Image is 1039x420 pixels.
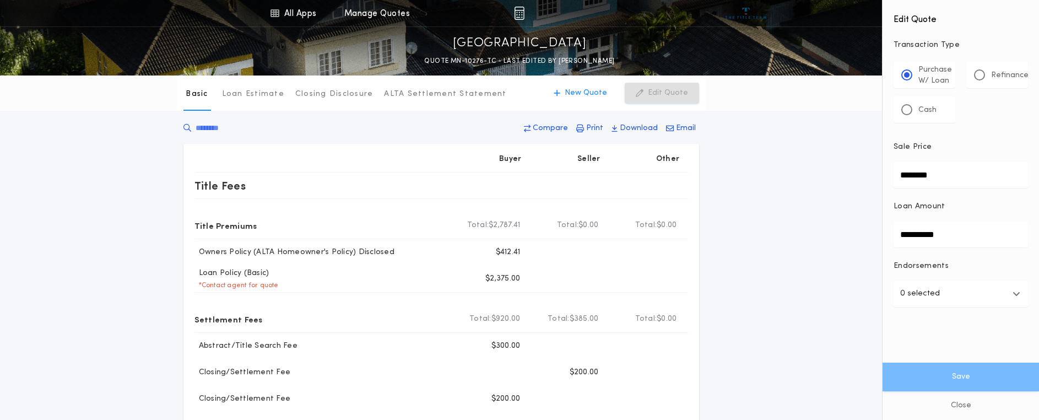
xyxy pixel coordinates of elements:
[384,89,506,100] p: ALTA Settlement Statement
[295,89,374,100] p: Closing Disclosure
[586,123,603,134] p: Print
[194,281,279,290] p: * Contact agent for quote
[648,88,688,99] p: Edit Quote
[533,123,568,134] p: Compare
[194,268,269,279] p: Loan Policy (Basic)
[663,119,699,138] button: Email
[485,273,520,284] p: $2,375.00
[194,394,291,405] p: Closing/Settlement Fee
[499,154,521,165] p: Buyer
[894,7,1028,26] h4: Edit Quote
[521,119,571,138] button: Compare
[491,314,521,325] span: $920.00
[894,221,1028,247] input: Loan Amount
[194,367,291,378] p: Closing/Settlement Fee
[894,40,1028,51] p: Transaction Type
[620,123,658,134] p: Download
[883,391,1039,420] button: Close
[918,64,952,87] p: Purchase W/ Loan
[194,217,257,234] p: Title Premiums
[194,310,263,328] p: Settlement Fees
[894,261,1028,272] p: Endorsements
[894,161,1028,188] input: Sale Price
[991,70,1029,81] p: Refinance
[565,88,607,99] p: New Quote
[918,105,937,116] p: Cash
[489,220,520,231] span: $2,787.41
[883,363,1039,391] button: Save
[573,119,607,138] button: Print
[424,56,614,67] p: QUOTE MN-10276-TC - LAST EDITED BY [PERSON_NAME]
[543,83,618,104] button: New Quote
[635,314,657,325] b: Total:
[186,89,208,100] p: Basic
[900,287,940,300] p: 0 selected
[491,341,521,352] p: $300.00
[676,123,696,134] p: Email
[656,154,679,165] p: Other
[657,220,677,231] span: $0.00
[469,314,491,325] b: Total:
[467,220,489,231] b: Total:
[548,314,570,325] b: Total:
[514,7,524,20] img: img
[453,35,587,52] p: [GEOGRAPHIC_DATA]
[496,247,521,258] p: $412.41
[894,201,945,212] p: Loan Amount
[578,220,598,231] span: $0.00
[577,154,600,165] p: Seller
[491,394,521,405] p: $200.00
[894,281,1028,307] button: 0 selected
[557,220,579,231] b: Total:
[894,142,932,153] p: Sale Price
[657,314,677,325] span: $0.00
[222,89,284,100] p: Loan Estimate
[570,367,599,378] p: $200.00
[570,314,599,325] span: $385.00
[726,8,767,19] img: vs-icon
[625,83,699,104] button: Edit Quote
[194,177,246,195] p: Title Fees
[608,119,661,138] button: Download
[194,341,297,352] p: Abstract/Title Search Fee
[635,220,657,231] b: Total:
[194,247,394,258] p: Owners Policy (ALTA Homeowner's Policy) Disclosed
